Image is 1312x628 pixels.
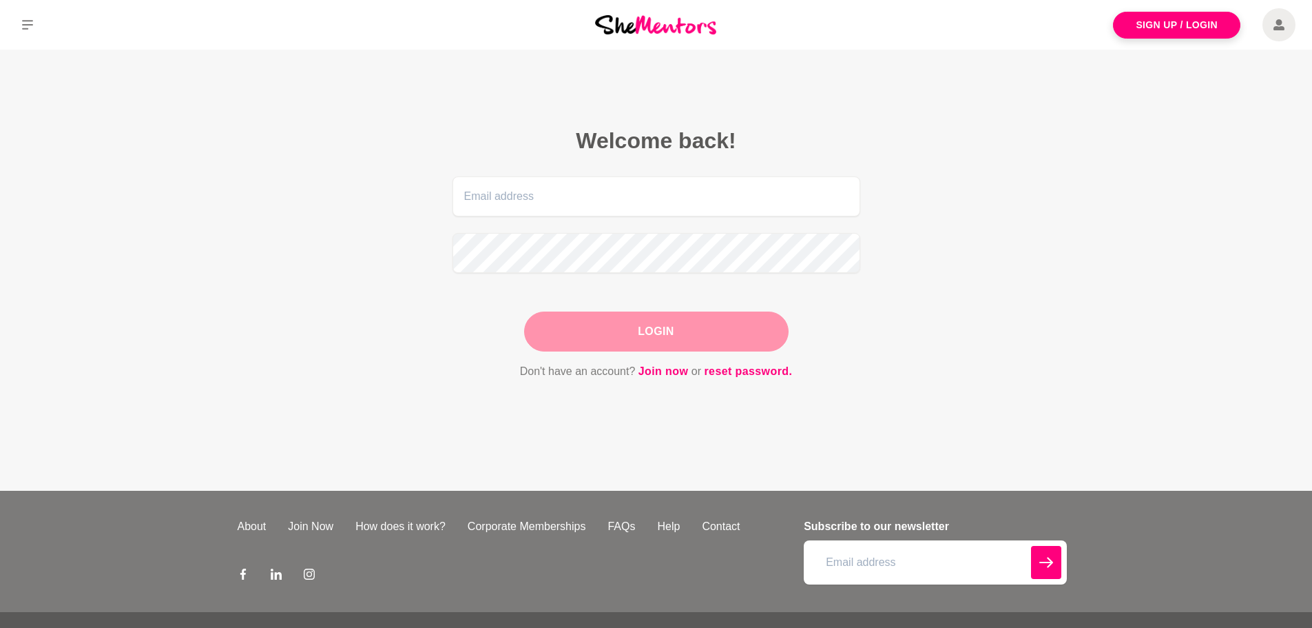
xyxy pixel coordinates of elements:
[457,518,597,535] a: Corporate Memberships
[271,568,282,585] a: LinkedIn
[452,127,860,154] h2: Welcome back!
[804,540,1066,585] input: Email address
[646,518,691,535] a: Help
[704,363,792,381] a: reset password.
[304,568,315,585] a: Instagram
[804,518,1066,535] h4: Subscribe to our newsletter
[452,176,860,216] input: Email address
[277,518,344,535] a: Join Now
[596,518,646,535] a: FAQs
[691,518,751,535] a: Contact
[595,15,716,34] img: She Mentors Logo
[238,568,249,585] a: Facebook
[344,518,457,535] a: How does it work?
[227,518,278,535] a: About
[452,363,860,381] p: Don't have an account? or
[1113,12,1240,39] a: Sign Up / Login
[638,363,689,381] a: Join now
